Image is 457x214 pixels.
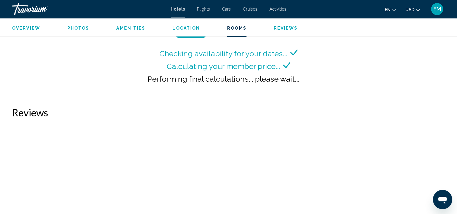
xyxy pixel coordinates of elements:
[274,26,298,31] span: Reviews
[385,5,396,14] button: Change language
[405,7,414,12] span: USD
[116,26,145,31] span: Amenities
[172,25,200,31] button: Location
[227,25,246,31] button: Rooms
[385,7,391,12] span: en
[148,74,299,83] span: Performing final calculations... please wait...
[67,26,89,31] span: Photos
[227,26,246,31] span: Rooms
[159,49,287,58] span: Checking availability for your dates...
[12,3,165,15] a: Travorium
[405,5,420,14] button: Change currency
[171,7,185,11] a: Hotels
[172,26,200,31] span: Location
[433,190,452,209] iframe: Button to launch messaging window
[197,7,210,11] a: Flights
[433,6,441,12] span: FM
[243,7,257,11] a: Cruises
[12,106,445,118] h2: Reviews
[167,62,280,71] span: Calculating your member price...
[222,7,231,11] a: Cars
[429,3,445,15] button: User Menu
[12,25,40,31] button: Overview
[269,7,286,11] a: Activities
[67,25,89,31] button: Photos
[274,25,298,31] button: Reviews
[12,26,40,31] span: Overview
[116,25,145,31] button: Amenities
